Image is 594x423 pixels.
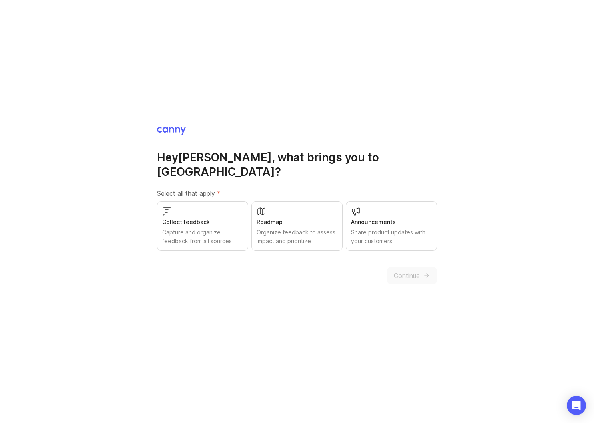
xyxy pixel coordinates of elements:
div: Capture and organize feedback from all sources [162,228,243,246]
h1: Hey [PERSON_NAME] , what brings you to [GEOGRAPHIC_DATA]? [157,150,437,179]
div: Roadmap [257,218,337,226]
button: RoadmapOrganize feedback to assess impact and prioritize [251,201,343,251]
div: Organize feedback to assess impact and prioritize [257,228,337,246]
div: Collect feedback [162,218,243,226]
div: Open Intercom Messenger [567,396,586,415]
button: AnnouncementsShare product updates with your customers [346,201,437,251]
div: Announcements [351,218,432,226]
button: Collect feedbackCapture and organize feedback from all sources [157,201,248,251]
img: Canny Home [157,127,186,135]
div: Share product updates with your customers [351,228,432,246]
button: Continue [387,267,437,284]
label: Select all that apply [157,189,437,198]
span: Continue [394,271,420,280]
